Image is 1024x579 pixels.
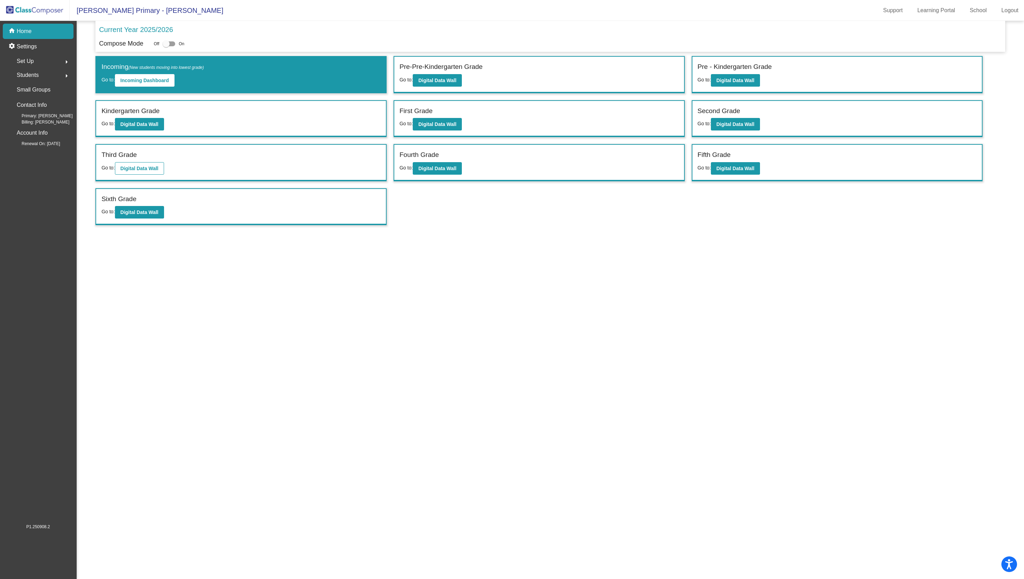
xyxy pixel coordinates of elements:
[17,56,34,66] span: Set Up
[17,70,39,80] span: Students
[418,121,456,127] b: Digital Data Wall
[121,78,169,83] b: Incoming Dashboard
[10,141,60,147] span: Renewal On: [DATE]
[10,113,73,119] span: Primary: [PERSON_NAME]
[17,27,32,35] p: Home
[17,100,47,110] p: Contact Info
[129,65,204,70] span: (New students moving into lowest grade)
[711,162,760,175] button: Digital Data Wall
[101,194,136,204] label: Sixth Grade
[698,150,731,160] label: Fifth Grade
[62,58,71,66] mat-icon: arrow_right
[698,106,740,116] label: Second Grade
[413,162,462,175] button: Digital Data Wall
[115,74,174,87] button: Incoming Dashboard
[101,150,137,160] label: Third Grade
[115,206,164,219] button: Digital Data Wall
[716,121,754,127] b: Digital Data Wall
[101,106,160,116] label: Kindergarten Grade
[399,77,413,82] span: Go to:
[878,5,908,16] a: Support
[413,74,462,87] button: Digital Data Wall
[996,5,1024,16] a: Logout
[101,209,115,214] span: Go to:
[121,209,158,215] b: Digital Data Wall
[8,27,17,35] mat-icon: home
[179,41,184,47] span: On
[101,62,204,72] label: Incoming
[115,162,164,175] button: Digital Data Wall
[121,121,158,127] b: Digital Data Wall
[399,121,413,126] span: Go to:
[70,5,223,16] span: [PERSON_NAME] Primary - [PERSON_NAME]
[698,62,772,72] label: Pre - Kindergarten Grade
[418,166,456,171] b: Digital Data Wall
[17,85,51,95] p: Small Groups
[698,121,711,126] span: Go to:
[711,118,760,130] button: Digital Data Wall
[418,78,456,83] b: Digital Data Wall
[99,24,173,35] p: Current Year 2025/2026
[399,62,483,72] label: Pre-Pre-Kindergarten Grade
[399,150,439,160] label: Fourth Grade
[17,42,37,51] p: Settings
[8,42,17,51] mat-icon: settings
[62,72,71,80] mat-icon: arrow_right
[912,5,961,16] a: Learning Portal
[964,5,992,16] a: School
[10,119,69,125] span: Billing: [PERSON_NAME]
[17,128,48,138] p: Account Info
[711,74,760,87] button: Digital Data Wall
[698,77,711,82] span: Go to:
[101,77,115,82] span: Go to:
[716,78,754,83] b: Digital Data Wall
[154,41,159,47] span: Off
[101,121,115,126] span: Go to:
[399,165,413,170] span: Go to:
[698,165,711,170] span: Go to:
[115,118,164,130] button: Digital Data Wall
[716,166,754,171] b: Digital Data Wall
[99,39,143,48] p: Compose Mode
[399,106,433,116] label: First Grade
[101,165,115,170] span: Go to:
[413,118,462,130] button: Digital Data Wall
[121,166,158,171] b: Digital Data Wall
